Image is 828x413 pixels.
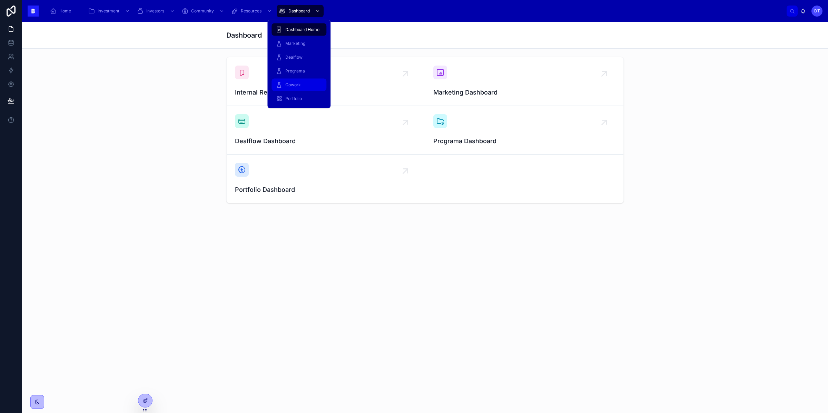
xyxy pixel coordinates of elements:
span: Marketing Dashboard [433,88,615,97]
a: Portfolio Dashboard [227,155,425,203]
span: Portfolio Dashboard [235,185,416,195]
a: Investment [86,5,133,17]
span: DT [814,8,820,14]
span: Programa [285,68,305,74]
span: Home [59,8,71,14]
a: Marketing Dashboard [425,57,623,106]
a: Internal Reports [227,57,425,106]
a: Cowork [272,79,326,91]
a: Marketing [272,37,326,50]
span: Dashboard Home [285,27,319,32]
a: Dashboard Home [272,23,326,36]
a: Home [48,5,76,17]
a: Dealflow [272,51,326,63]
span: Investment [98,8,119,14]
span: Programa Dashboard [433,136,615,146]
a: Community [179,5,228,17]
a: Programa [272,65,326,77]
span: Community [191,8,214,14]
a: Portfolio [272,92,326,105]
a: Dealflow Dashboard [227,106,425,155]
span: Marketing [285,41,305,46]
span: Cowork [285,82,301,88]
span: Internal Reports [235,88,416,97]
span: Portfolio [285,96,302,101]
span: Dashboard [288,8,310,14]
img: App logo [28,6,39,17]
div: scrollable content [44,3,787,19]
a: Investors [135,5,178,17]
span: Resources [241,8,262,14]
span: Investors [146,8,164,14]
span: Dealflow [285,55,303,60]
a: Programa Dashboard [425,106,623,155]
a: Dashboard [277,5,324,17]
a: Resources [229,5,275,17]
h1: Dashboard [226,30,262,40]
span: Dealflow Dashboard [235,136,416,146]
